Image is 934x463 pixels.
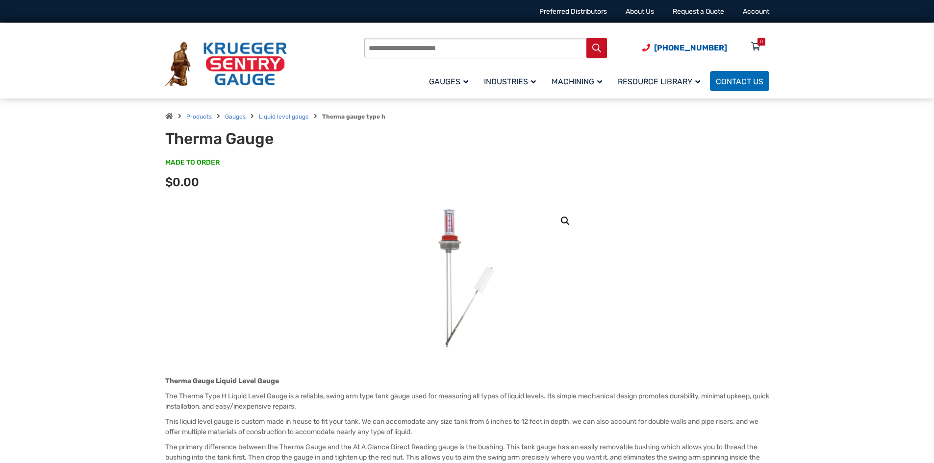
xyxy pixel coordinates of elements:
a: Liquid level gauge [259,113,309,120]
h1: Therma Gauge [165,129,407,148]
a: Preferred Distributors [539,7,607,16]
a: Account [743,7,769,16]
a: Gauges [225,113,246,120]
a: View full-screen image gallery [556,212,574,230]
strong: Therma gauge type h [322,113,385,120]
span: Gauges [429,77,468,86]
span: $0.00 [165,175,199,189]
span: [PHONE_NUMBER] [654,43,727,52]
p: This liquid level gauge is custom made in house to fit your tank. We can accomodate any size tank... [165,416,769,437]
p: The Therma Type H Liquid Level Gauge is a reliable, swing arm type tank gauge used for measuring ... [165,391,769,412]
a: Machining [546,70,612,93]
img: Krueger Sentry Gauge [165,42,287,87]
span: Machining [552,77,602,86]
span: Contact Us [716,77,763,86]
a: Resource Library [612,70,710,93]
a: Gauges [423,70,478,93]
img: Therma Gauge [393,204,540,351]
span: Industries [484,77,536,86]
span: MADE TO ORDER [165,158,220,168]
a: Phone Number (920) 434-8860 [642,42,727,54]
a: Contact Us [710,71,769,91]
a: Industries [478,70,546,93]
strong: Therma Gauge Liquid Level Gauge [165,377,279,385]
a: Request a Quote [673,7,724,16]
a: Products [186,113,212,120]
a: About Us [626,7,654,16]
span: Resource Library [618,77,700,86]
div: 0 [760,38,763,46]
